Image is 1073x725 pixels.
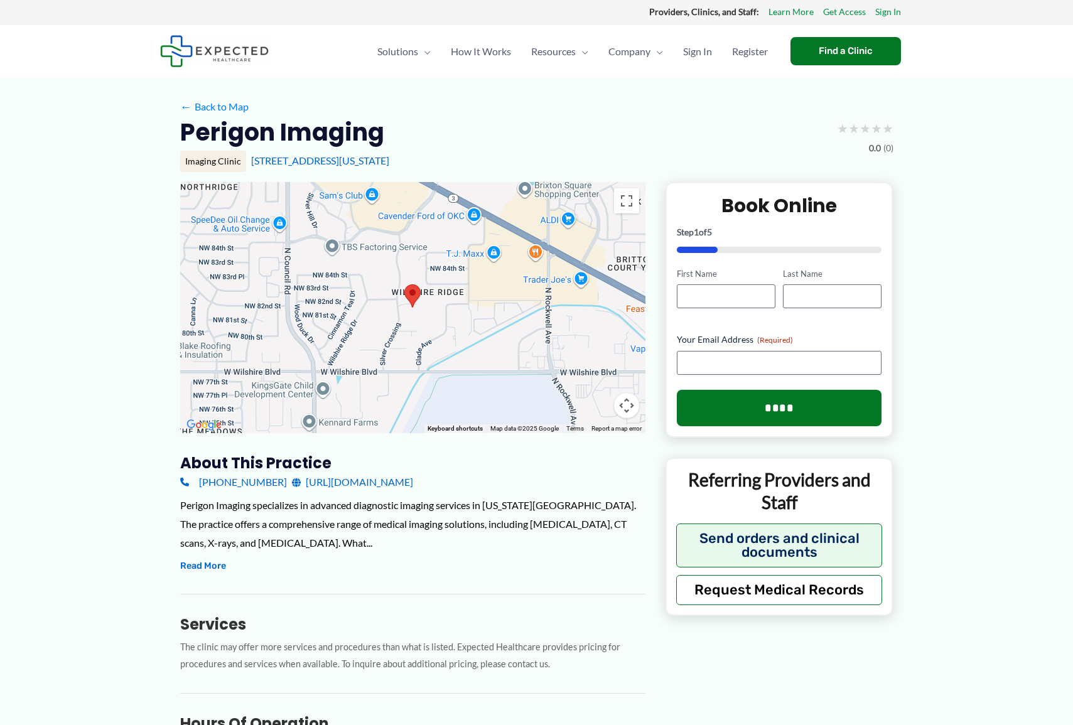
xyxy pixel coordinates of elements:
label: Your Email Address [677,333,882,346]
span: Solutions [377,30,418,73]
a: Find a Clinic [790,37,901,65]
span: ★ [860,117,871,140]
a: How It Works [441,30,521,73]
span: Map data ©2025 Google [490,425,559,432]
a: Sign In [875,4,901,20]
span: Register [732,30,768,73]
h2: Book Online [677,193,882,218]
span: Resources [531,30,576,73]
a: Learn More [768,4,814,20]
span: ★ [871,117,882,140]
button: Send orders and clinical documents [676,524,883,567]
label: Last Name [783,268,882,280]
span: 0.0 [869,140,881,156]
a: ResourcesMenu Toggle [521,30,598,73]
h3: About this practice [180,453,645,473]
nav: Primary Site Navigation [367,30,778,73]
span: (0) [883,140,893,156]
a: Get Access [823,4,866,20]
a: Report a map error [591,425,642,432]
span: Menu Toggle [418,30,431,73]
span: ← [180,100,192,112]
button: Toggle fullscreen view [614,188,639,213]
a: Sign In [673,30,722,73]
span: Company [608,30,650,73]
a: Register [722,30,778,73]
span: 5 [707,227,712,237]
a: [PHONE_NUMBER] [180,473,287,491]
span: Sign In [683,30,712,73]
strong: Providers, Clinics, and Staff: [649,6,759,17]
div: Imaging Clinic [180,151,246,172]
button: Map camera controls [614,393,639,418]
span: 1 [694,227,699,237]
img: Google [183,417,225,433]
span: How It Works [451,30,511,73]
button: Request Medical Records [676,575,883,605]
label: First Name [677,268,775,280]
img: Expected Healthcare Logo - side, dark font, small [160,35,269,67]
a: Terms (opens in new tab) [566,425,584,432]
p: Step of [677,228,882,237]
span: ★ [848,117,860,140]
button: Read More [180,559,226,574]
a: CompanyMenu Toggle [598,30,673,73]
p: Referring Providers and Staff [676,468,883,514]
span: Menu Toggle [576,30,588,73]
span: ★ [882,117,893,140]
a: Open this area in Google Maps (opens a new window) [183,417,225,433]
h3: Services [180,615,645,634]
span: ★ [837,117,848,140]
a: SolutionsMenu Toggle [367,30,441,73]
button: Keyboard shortcuts [428,424,483,433]
div: Perigon Imaging specializes in advanced diagnostic imaging services in [US_STATE][GEOGRAPHIC_DATA... [180,496,645,552]
span: (Required) [757,335,793,345]
p: The clinic may offer more services and procedures than what is listed. Expected Healthcare provid... [180,639,645,673]
a: [STREET_ADDRESS][US_STATE] [251,154,389,166]
a: ←Back to Map [180,97,249,116]
h2: Perigon Imaging [180,117,384,148]
span: Menu Toggle [650,30,663,73]
a: [URL][DOMAIN_NAME] [292,473,413,491]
